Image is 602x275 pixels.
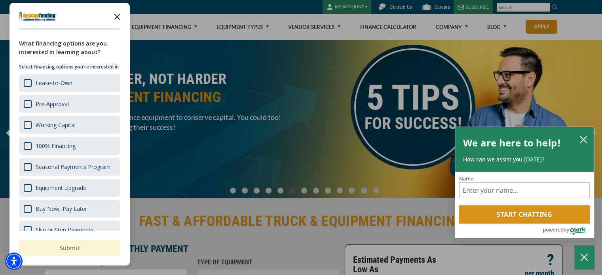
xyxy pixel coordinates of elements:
div: Lease-to-Own [19,74,120,92]
div: 100% Financing [19,137,120,155]
p: How can we assist you [DATE]? [463,156,586,163]
button: Close the survey [109,8,125,24]
div: Equipment Upgrade [36,184,86,192]
div: Skip or Step Payments [36,226,93,233]
div: 100% Financing [36,142,76,150]
button: Submit [19,240,120,256]
div: Buy Now, Pay Later [19,200,120,218]
div: Skip or Step Payments [19,221,120,239]
span: by [564,225,569,235]
p: Select financing options you're interested in [19,63,120,71]
input: Name [459,182,590,198]
div: What financing options are you interested in learning about? [19,39,120,57]
div: Accessibility Menu [5,252,23,270]
div: Equipment Upgrade [19,179,120,197]
div: Working Capital [36,121,76,129]
div: Lease-to-Own [36,79,72,87]
div: Seasonal Payments Program [36,163,110,171]
button: Start chatting [459,205,590,224]
button: close chatbox [577,134,590,145]
div: Survey [9,3,130,266]
div: Pre-Approval [19,95,120,113]
div: Working Capital [19,116,120,134]
div: Buy Now, Pay Later [36,205,87,212]
h2: We are here to help! [463,135,561,151]
button: Close Chatbox [574,245,594,269]
span: powered [543,225,563,235]
div: Pre-Approval [36,100,69,108]
div: Seasonal Payments Program [19,158,120,176]
div: olark chatbox [455,127,594,238]
a: Powered by Olark [543,224,594,237]
label: Name [459,176,590,181]
img: Company logo [19,11,56,21]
